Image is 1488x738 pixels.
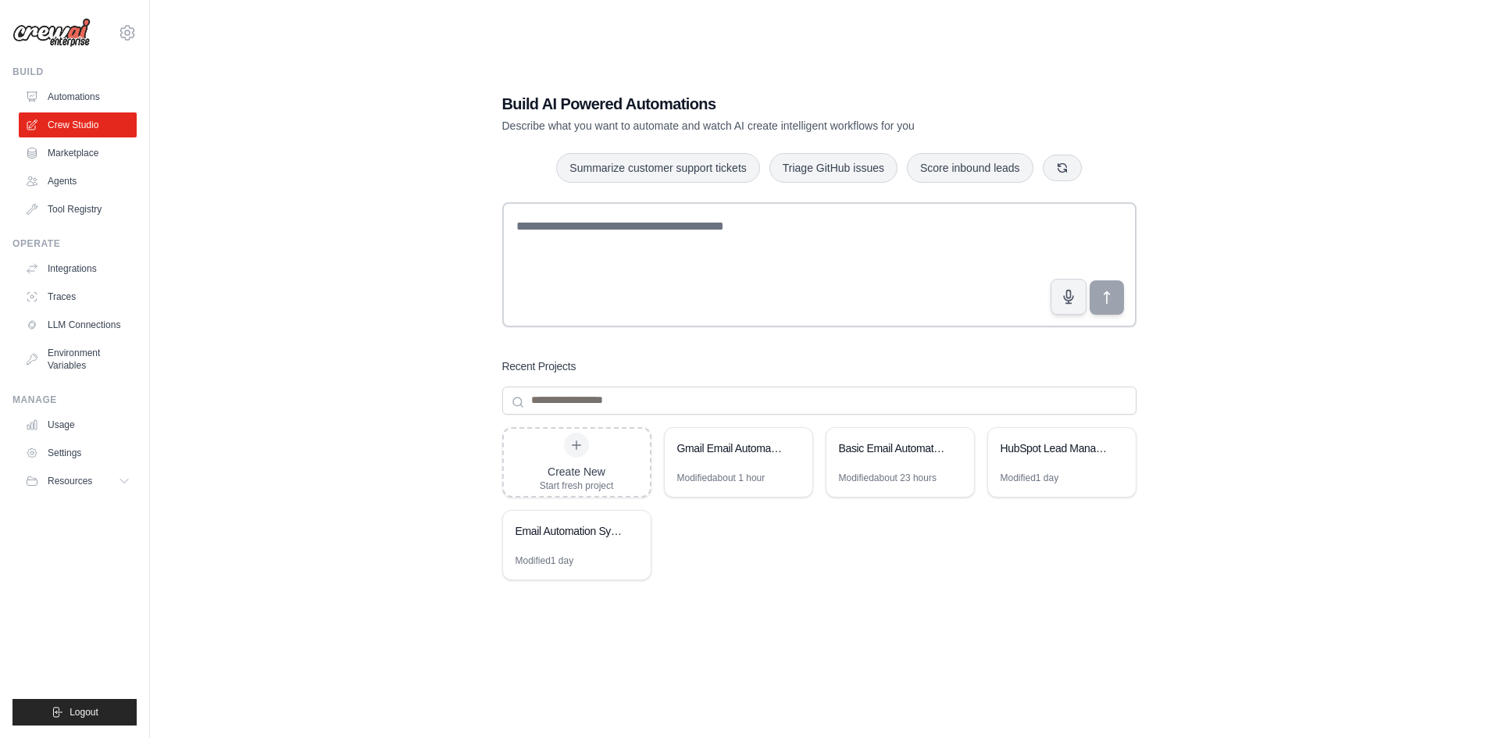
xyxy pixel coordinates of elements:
[516,554,574,567] div: Modified 1 day
[502,358,576,374] h3: Recent Projects
[12,18,91,48] img: Logo
[677,472,765,484] div: Modified about 1 hour
[12,394,137,406] div: Manage
[12,699,137,726] button: Logout
[1001,440,1108,456] div: HubSpot Lead Management
[19,112,137,137] a: Crew Studio
[540,480,614,492] div: Start fresh project
[839,472,937,484] div: Modified about 23 hours
[1051,279,1087,315] button: Click to speak your automation idea
[677,440,784,456] div: Gmail Email Automation
[19,340,137,378] a: Environment Variables
[19,84,137,109] a: Automations
[516,523,623,539] div: Email Automation System
[19,312,137,337] a: LLM Connections
[70,706,98,718] span: Logout
[19,469,137,494] button: Resources
[540,464,614,480] div: Create New
[12,237,137,250] div: Operate
[19,284,137,309] a: Traces
[12,66,137,78] div: Build
[839,440,946,456] div: Basic Email Automation
[19,197,137,222] a: Tool Registry
[19,256,137,281] a: Integrations
[48,475,92,487] span: Resources
[19,141,137,166] a: Marketplace
[502,93,1027,115] h1: Build AI Powered Automations
[19,412,137,437] a: Usage
[907,153,1033,183] button: Score inbound leads
[19,169,137,194] a: Agents
[556,153,759,183] button: Summarize customer support tickets
[1043,155,1082,181] button: Get new suggestions
[502,118,1027,134] p: Describe what you want to automate and watch AI create intelligent workflows for you
[769,153,897,183] button: Triage GitHub issues
[1001,472,1059,484] div: Modified 1 day
[19,440,137,465] a: Settings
